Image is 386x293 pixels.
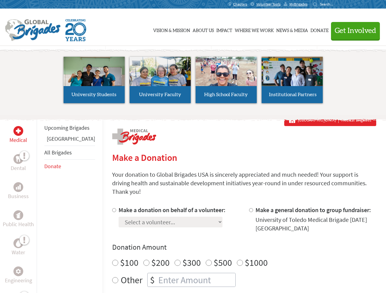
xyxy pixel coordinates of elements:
[245,257,268,268] label: $1000
[119,206,226,214] label: Make a donation on behalf of a volunteer:
[64,57,125,103] a: University Students
[148,273,157,287] div: $
[331,22,380,39] button: Get Involved
[11,154,26,172] a: DentalDental
[13,238,23,248] div: Water
[16,185,21,190] img: Business
[16,128,21,133] img: Medical
[182,257,201,268] label: $300
[214,257,232,268] label: $500
[157,273,235,287] input: Enter Amount
[196,57,257,86] img: menu_brigades_submenu_3.jpg
[44,160,95,173] li: Donate
[153,14,190,45] a: Vision & Mission
[204,92,248,97] span: High School Faculty
[5,19,61,41] img: Global Brigades Logo
[120,257,138,268] label: $100
[12,248,25,257] p: Water
[44,149,72,156] a: All Brigades
[44,124,90,131] a: Upcoming Brigades
[44,146,95,160] li: All Brigades
[13,182,23,192] div: Business
[256,2,281,7] span: Volunteer Tools
[262,57,323,103] a: Institutional Partners
[262,57,323,97] img: menu_brigades_submenu_4.jpg
[44,163,61,170] a: Donate
[233,2,247,7] span: Chapters
[196,57,257,103] a: High School Faculty
[311,14,329,45] a: Donate
[44,135,95,146] li: Guatemala
[9,136,27,144] p: Medical
[216,14,232,45] a: Impact
[112,128,156,145] img: logo-medical.png
[112,242,376,252] h4: Donation Amount
[289,2,307,7] span: MyBrigades
[3,220,34,229] p: Public Health
[16,269,21,274] img: Engineering
[64,57,125,97] img: menu_brigades_submenu_1.jpg
[8,182,29,201] a: BusinessBusiness
[13,210,23,220] div: Public Health
[12,238,25,257] a: WaterWater
[151,257,170,268] label: $200
[5,266,32,285] a: EngineeringEngineering
[335,27,376,34] span: Get Involved
[193,14,214,45] a: About Us
[130,57,191,98] img: menu_brigades_submenu_2.jpg
[121,273,142,287] label: Other
[13,126,23,136] div: Medical
[65,19,86,41] img: Global Brigades Celebrating 20 Years
[47,135,95,142] a: [GEOGRAPHIC_DATA]
[16,240,21,247] img: Water
[3,210,34,229] a: Public HealthPublic Health
[130,57,191,103] a: University Faculty
[269,92,317,97] span: Institutional Partners
[255,215,376,233] div: University of Toledo Medical Brigade [DATE] [GEOGRAPHIC_DATA]
[16,156,21,162] img: Dental
[11,164,26,172] p: Dental
[16,212,21,218] img: Public Health
[9,126,27,144] a: MedicalMedical
[255,206,371,214] label: Make a general donation to group fundraiser:
[139,92,181,97] span: University Faculty
[72,92,116,97] span: University Students
[235,14,274,45] a: Where We Work
[112,170,376,196] p: Your donation to Global Brigades USA is sincerely appreciated and much needed! Your support is dr...
[13,266,23,276] div: Engineering
[13,154,23,164] div: Dental
[44,121,95,135] li: Upcoming Brigades
[112,152,376,163] h2: Make a Donation
[276,14,308,45] a: News & Media
[5,276,32,285] p: Engineering
[8,192,29,201] p: Business
[320,2,337,6] input: Search...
